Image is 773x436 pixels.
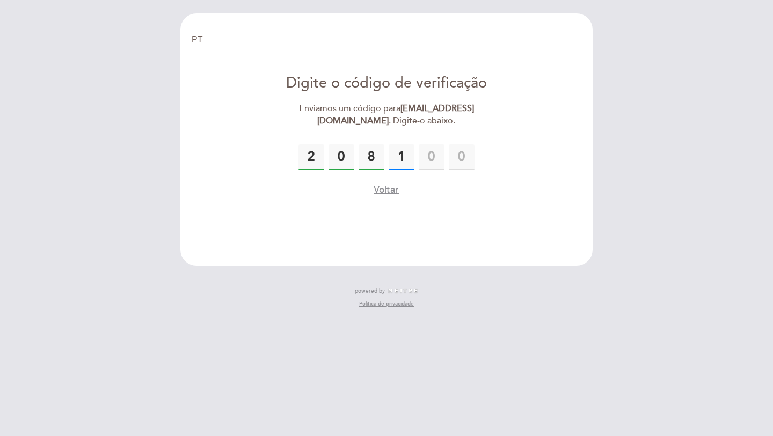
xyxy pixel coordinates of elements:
input: 0 [298,144,324,170]
input: 0 [389,144,414,170]
span: powered by [355,287,385,295]
img: MEITRE [388,288,418,294]
input: 0 [329,144,354,170]
input: 0 [419,144,444,170]
a: powered by [355,287,418,295]
a: Política de privacidade [359,300,414,308]
button: Voltar [374,183,399,197]
input: 0 [359,144,384,170]
strong: [EMAIL_ADDRESS][DOMAIN_NAME] [317,103,474,126]
div: Enviamos um código para . Digite-o abaixo. [264,103,510,127]
input: 0 [449,144,475,170]
div: Digite o código de verificação [264,73,510,94]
